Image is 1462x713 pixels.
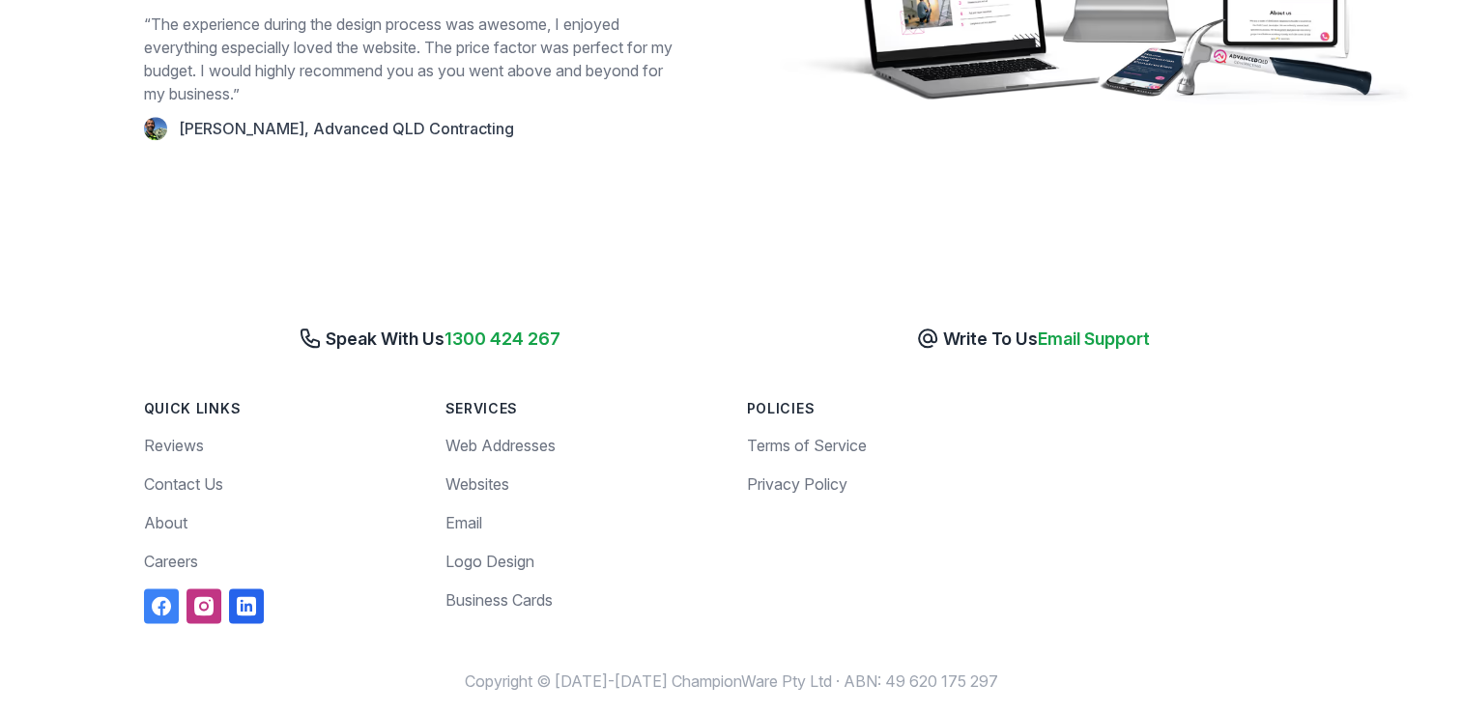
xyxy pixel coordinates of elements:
[916,328,1150,349] a: Write To UsEmail Support
[445,474,509,494] a: Websites
[747,399,1018,418] h3: Policies
[445,513,482,532] a: Email
[144,670,1319,693] p: Copyright © [DATE]-[DATE] ChampionWare Pty Ltd · ABN: 49 620 175 297
[299,328,560,349] a: Speak With Us1300 424 267
[445,552,534,571] a: Logo Design
[144,436,204,455] a: Reviews
[444,328,560,349] span: 1300 424 267
[144,474,223,494] a: Contact Us
[144,13,685,105] p: “The experience during the design process was awesome, I enjoyed everything especially loved the ...
[1038,328,1150,349] span: Email Support
[445,399,716,418] h3: Services
[445,590,553,610] a: Business Cards
[144,399,415,418] h3: Quick Links
[179,117,514,140] div: [PERSON_NAME], Advanced QLD Contracting
[445,436,556,455] a: Web Addresses
[747,436,867,455] a: Terms of Service
[747,474,847,494] a: Privacy Policy
[144,513,187,532] a: About
[144,552,198,571] a: Careers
